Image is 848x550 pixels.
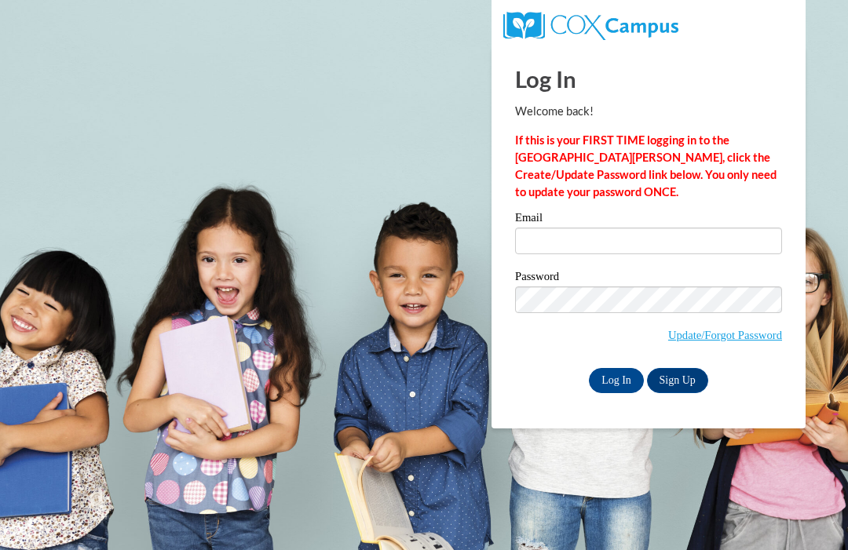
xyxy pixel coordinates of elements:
a: Sign Up [647,368,708,393]
a: COX Campus [503,18,678,31]
label: Email [515,212,782,228]
img: COX Campus [503,12,678,40]
strong: If this is your FIRST TIME logging in to the [GEOGRAPHIC_DATA][PERSON_NAME], click the Create/Upd... [515,133,777,199]
a: Update/Forgot Password [668,329,782,341]
label: Password [515,271,782,286]
h1: Log In [515,63,782,95]
p: Welcome back! [515,103,782,120]
input: Log In [589,368,644,393]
